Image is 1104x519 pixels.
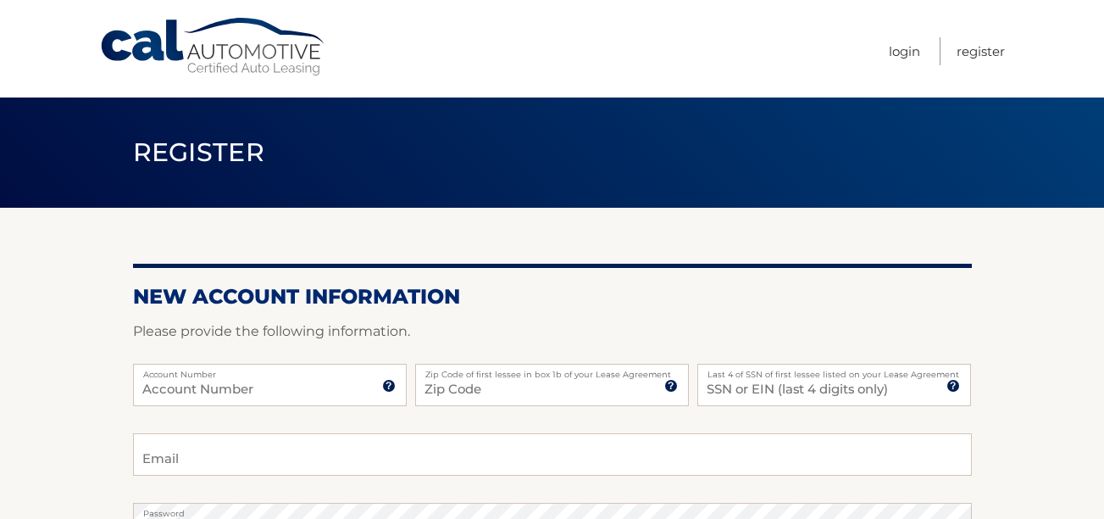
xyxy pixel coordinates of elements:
[382,379,396,393] img: tooltip.svg
[415,364,689,406] input: Zip Code
[133,433,972,476] input: Email
[99,17,328,77] a: Cal Automotive
[415,364,689,377] label: Zip Code of first lessee in box 1b of your Lease Agreement
[664,379,678,393] img: tooltip.svg
[889,37,920,65] a: Login
[133,503,972,516] label: Password
[133,284,972,310] h2: New Account Information
[133,364,407,406] input: Account Number
[946,379,960,393] img: tooltip.svg
[697,364,971,406] input: SSN or EIN (last 4 digits only)
[133,137,265,168] span: Register
[697,364,971,377] label: Last 4 of SSN of first lessee listed on your Lease Agreement
[957,37,1005,65] a: Register
[133,320,972,343] p: Please provide the following information.
[133,364,407,377] label: Account Number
